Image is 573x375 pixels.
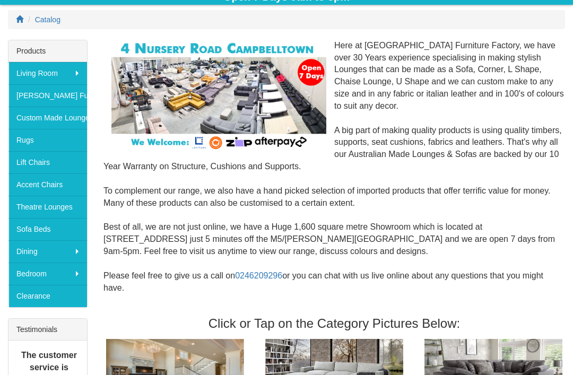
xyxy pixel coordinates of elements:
a: Custom Made Lounges [8,107,87,129]
div: Products [8,40,87,62]
a: 0246209296 [235,271,282,280]
div: Here at [GEOGRAPHIC_DATA] Furniture Factory, we have over 30 Years experience specialising in mak... [103,40,565,307]
a: Sofa Beds [8,218,87,240]
img: Corner Modular Lounges [111,40,326,152]
a: Dining [8,240,87,263]
a: Rugs [8,129,87,151]
a: Lift Chairs [8,151,87,173]
a: Accent Chairs [8,173,87,196]
a: [PERSON_NAME] Furniture [8,84,87,107]
h3: Click or Tap on the Category Pictures Below: [103,317,565,330]
a: Clearance [8,285,87,307]
a: Living Room [8,62,87,84]
div: Testimonials [8,319,87,341]
a: Theatre Lounges [8,196,87,218]
a: Catalog [35,15,60,24]
a: Bedroom [8,263,87,285]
